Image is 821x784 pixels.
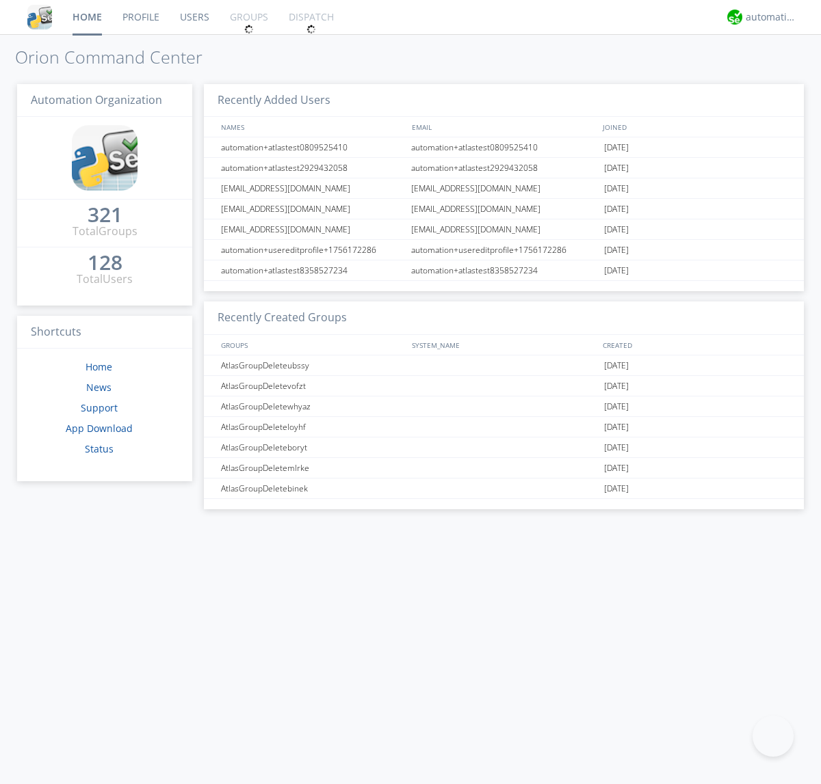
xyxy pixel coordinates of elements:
a: AtlasGroupDeletevofzt[DATE] [204,376,804,396]
a: automation+atlastest0809525410automation+atlastest0809525410[DATE] [204,137,804,158]
div: 321 [88,208,122,221]
h3: Shortcuts [17,316,192,349]
h3: Recently Added Users [204,84,804,118]
span: [DATE] [604,376,629,396]
img: d2d01cd9b4174d08988066c6d424eccd [727,10,742,25]
a: Support [81,401,118,414]
div: automation+usereditprofile+1756172286 [408,240,601,260]
div: SYSTEM_NAME [408,335,599,355]
span: [DATE] [604,478,629,499]
a: AtlasGroupDeletewhyaz[DATE] [204,396,804,417]
a: 128 [88,256,122,271]
div: automation+atlastest2929432058 [218,158,407,178]
div: AtlasGroupDeletewhyaz [218,396,407,416]
img: spin.svg [307,25,316,34]
a: News [86,381,112,394]
a: automation+usereditprofile+1756172286automation+usereditprofile+1756172286[DATE] [204,240,804,260]
div: automation+atlastest8358527234 [408,260,601,280]
iframe: Toggle Customer Support [753,716,794,757]
h3: Recently Created Groups [204,301,804,335]
a: AtlasGroupDeleteloyhf[DATE] [204,417,804,437]
div: [EMAIL_ADDRESS][DOMAIN_NAME] [218,199,407,219]
img: cddb5a64eb264b2086981ab96f4c1ba7 [72,125,138,191]
div: [EMAIL_ADDRESS][DOMAIN_NAME] [218,219,407,239]
a: [EMAIL_ADDRESS][DOMAIN_NAME][EMAIL_ADDRESS][DOMAIN_NAME][DATE] [204,178,804,199]
div: automation+atlas [746,10,797,24]
div: automation+atlastest2929432058 [408,158,601,178]
div: CREATED [599,335,791,355]
a: Status [85,442,114,455]
a: [EMAIL_ADDRESS][DOMAIN_NAME][EMAIL_ADDRESS][DOMAIN_NAME][DATE] [204,199,804,219]
a: automation+atlastest2929432058automation+atlastest2929432058[DATE] [204,158,804,178]
div: NAMES [218,117,405,137]
span: [DATE] [604,355,629,376]
div: Total Users [77,271,133,287]
a: AtlasGroupDeleteubssy[DATE] [204,355,804,376]
a: AtlasGroupDeleteboryt[DATE] [204,437,804,458]
div: [EMAIL_ADDRESS][DOMAIN_NAME] [218,178,407,198]
div: automation+atlastest0809525410 [408,137,601,157]
span: [DATE] [604,458,629,478]
a: AtlasGroupDeletebinek[DATE] [204,478,804,499]
span: [DATE] [604,417,629,437]
div: AtlasGroupDeletebinek [218,478,407,498]
img: spin.svg [244,25,254,34]
span: [DATE] [604,240,629,260]
div: [EMAIL_ADDRESS][DOMAIN_NAME] [408,178,601,198]
div: AtlasGroupDeleteubssy [218,355,407,375]
a: [EMAIL_ADDRESS][DOMAIN_NAME][EMAIL_ADDRESS][DOMAIN_NAME][DATE] [204,219,804,240]
div: AtlasGroupDeleteloyhf [218,417,407,437]
span: [DATE] [604,437,629,458]
div: Total Groups [73,224,138,239]
a: App Download [66,422,133,435]
a: 321 [88,208,122,224]
div: AtlasGroupDeletemlrke [218,458,407,478]
span: [DATE] [604,199,629,219]
img: cddb5a64eb264b2086981ab96f4c1ba7 [27,5,52,29]
a: Home [86,360,112,373]
span: [DATE] [604,260,629,281]
a: automation+atlastest8358527234automation+atlastest8358527234[DATE] [204,260,804,281]
a: AtlasGroupDeletemlrke[DATE] [204,458,804,478]
div: automation+atlastest8358527234 [218,260,407,280]
div: 128 [88,256,122,269]
div: AtlasGroupDeleteboryt [218,437,407,457]
div: automation+usereditprofile+1756172286 [218,240,407,260]
div: JOINED [599,117,791,137]
div: AtlasGroupDeletevofzt [218,376,407,396]
span: Automation Organization [31,92,162,107]
div: GROUPS [218,335,405,355]
span: [DATE] [604,137,629,158]
span: [DATE] [604,396,629,417]
span: [DATE] [604,158,629,178]
span: [DATE] [604,219,629,240]
div: EMAIL [408,117,599,137]
div: [EMAIL_ADDRESS][DOMAIN_NAME] [408,199,601,219]
div: automation+atlastest0809525410 [218,137,407,157]
div: [EMAIL_ADDRESS][DOMAIN_NAME] [408,219,601,239]
span: [DATE] [604,178,629,199]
